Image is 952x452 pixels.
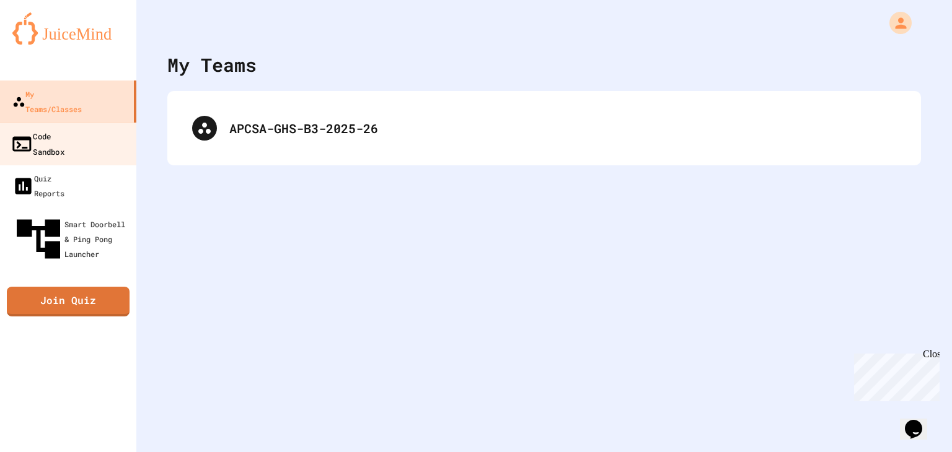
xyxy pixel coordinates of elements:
[12,171,64,201] div: Quiz Reports
[876,9,915,37] div: My Account
[849,349,940,401] iframe: chat widget
[5,5,86,79] div: Chat with us now!Close
[180,103,909,153] div: APCSA-GHS-B3-2025-26
[12,213,131,265] div: Smart Doorbell & Ping Pong Launcher
[229,119,896,137] div: APCSA-GHS-B3-2025-26
[12,12,124,45] img: logo-orange.svg
[7,287,130,316] a: Join Quiz
[900,402,940,440] iframe: chat widget
[167,51,257,79] div: My Teams
[11,128,64,159] div: Code Sandbox
[12,87,82,116] div: My Teams/Classes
